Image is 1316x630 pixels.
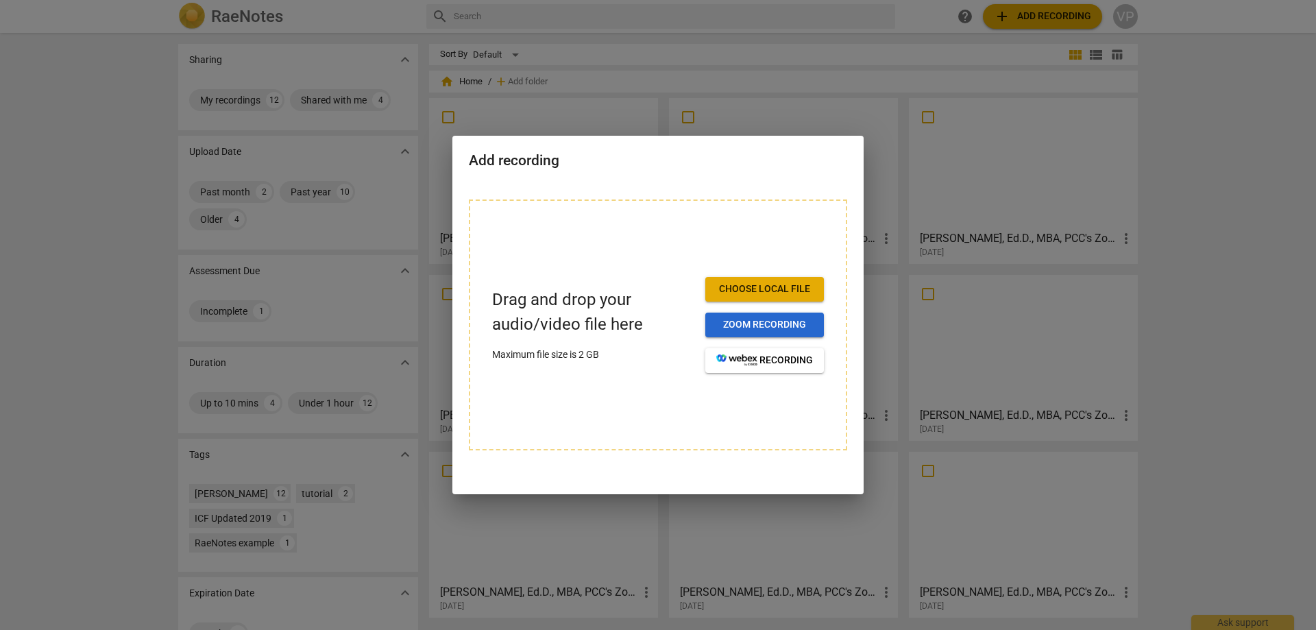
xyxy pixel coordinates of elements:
span: Zoom recording [716,318,813,332]
h2: Add recording [469,152,847,169]
span: Choose local file [716,282,813,296]
span: recording [716,354,813,367]
button: Choose local file [705,277,824,302]
p: Maximum file size is 2 GB [492,348,694,362]
button: Zoom recording [705,313,824,337]
button: recording [705,348,824,373]
p: Drag and drop your audio/video file here [492,288,694,336]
